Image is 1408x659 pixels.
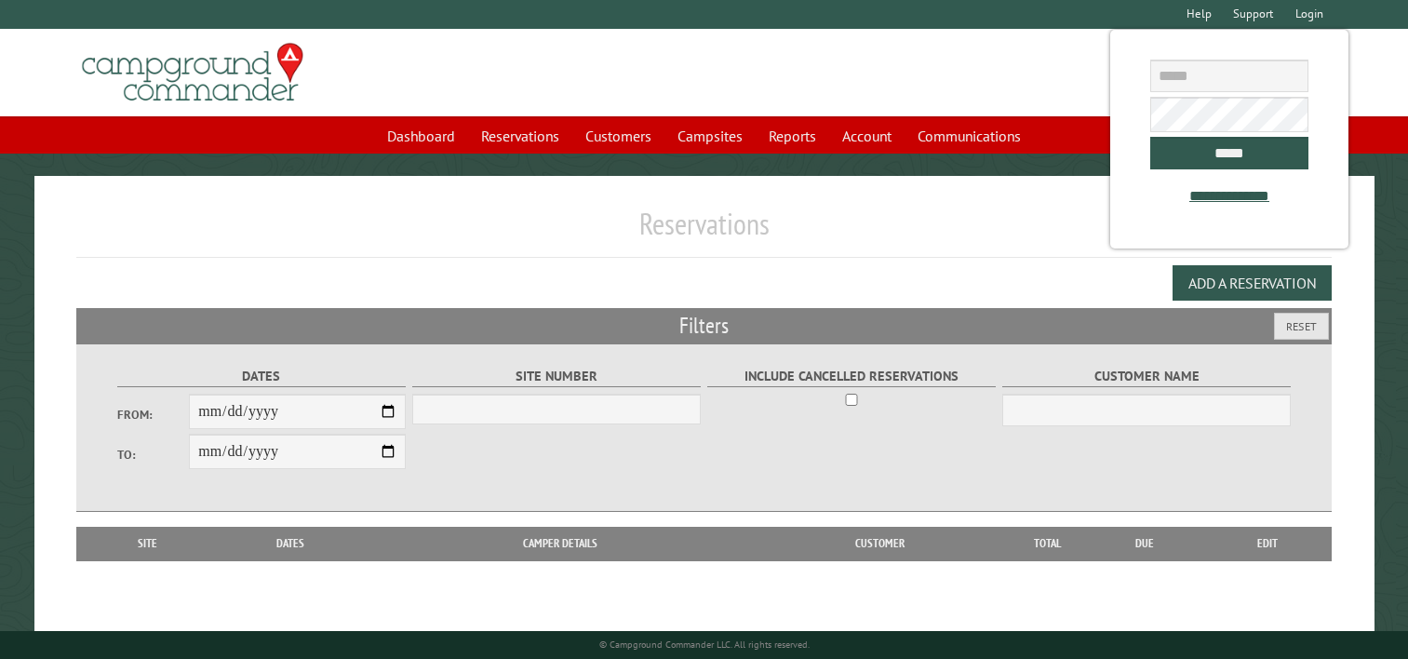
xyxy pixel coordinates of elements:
[666,118,754,154] a: Campsites
[117,446,190,464] label: To:
[117,366,407,387] label: Dates
[1204,527,1332,560] th: Edit
[1274,313,1329,340] button: Reset
[707,366,997,387] label: Include Cancelled Reservations
[209,527,371,560] th: Dates
[76,308,1332,343] h2: Filters
[412,366,702,387] label: Site Number
[86,527,209,560] th: Site
[758,118,827,154] a: Reports
[76,36,309,109] img: Campground Commander
[76,206,1332,257] h1: Reservations
[470,118,570,154] a: Reservations
[1002,366,1292,387] label: Customer Name
[1085,527,1204,560] th: Due
[574,118,663,154] a: Customers
[831,118,903,154] a: Account
[1173,265,1332,301] button: Add a Reservation
[1011,527,1085,560] th: Total
[117,406,190,424] label: From:
[376,118,466,154] a: Dashboard
[749,527,1011,560] th: Customer
[599,639,810,651] small: © Campground Commander LLC. All rights reserved.
[371,527,749,560] th: Camper Details
[906,118,1032,154] a: Communications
